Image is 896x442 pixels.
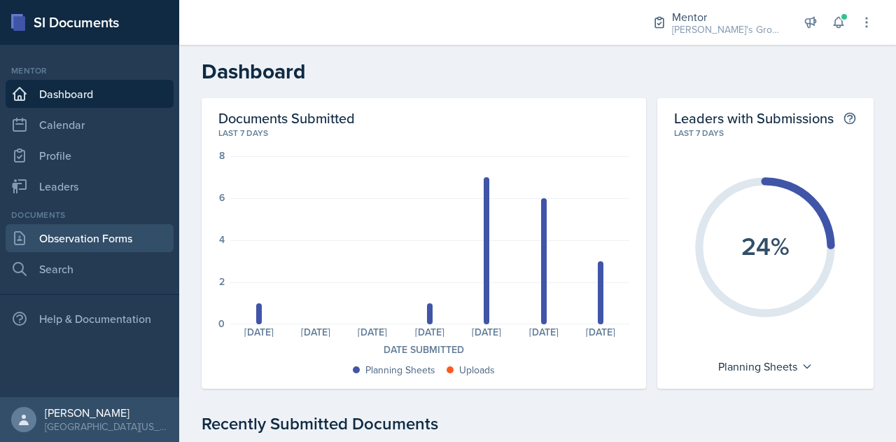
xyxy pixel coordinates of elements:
[365,363,435,378] div: Planning Sheets
[674,127,857,139] div: Last 7 days
[515,327,572,337] div: [DATE]
[218,319,225,329] div: 0
[6,64,174,77] div: Mentor
[219,277,225,286] div: 2
[674,109,834,127] h2: Leaders with Submissions
[202,411,874,436] div: Recently Submitted Documents
[45,420,168,434] div: [GEOGRAPHIC_DATA][US_STATE] in [GEOGRAPHIC_DATA]
[218,109,629,127] h2: Documents Submitted
[219,235,225,244] div: 4
[230,327,287,337] div: [DATE]
[672,22,784,37] div: [PERSON_NAME]'s Groups / Fall 2025
[401,327,458,337] div: [DATE]
[711,355,820,378] div: Planning Sheets
[672,8,784,25] div: Mentor
[219,193,225,202] div: 6
[6,209,174,221] div: Documents
[218,343,629,357] div: Date Submitted
[6,172,174,200] a: Leaders
[6,111,174,139] a: Calendar
[572,327,629,337] div: [DATE]
[202,59,874,84] h2: Dashboard
[458,327,515,337] div: [DATE]
[6,224,174,252] a: Observation Forms
[287,327,344,337] div: [DATE]
[6,80,174,108] a: Dashboard
[741,228,790,264] text: 24%
[6,141,174,170] a: Profile
[344,327,401,337] div: [DATE]
[219,151,225,160] div: 8
[218,127,629,139] div: Last 7 days
[6,255,174,283] a: Search
[6,305,174,333] div: Help & Documentation
[45,406,168,420] div: [PERSON_NAME]
[459,363,495,378] div: Uploads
